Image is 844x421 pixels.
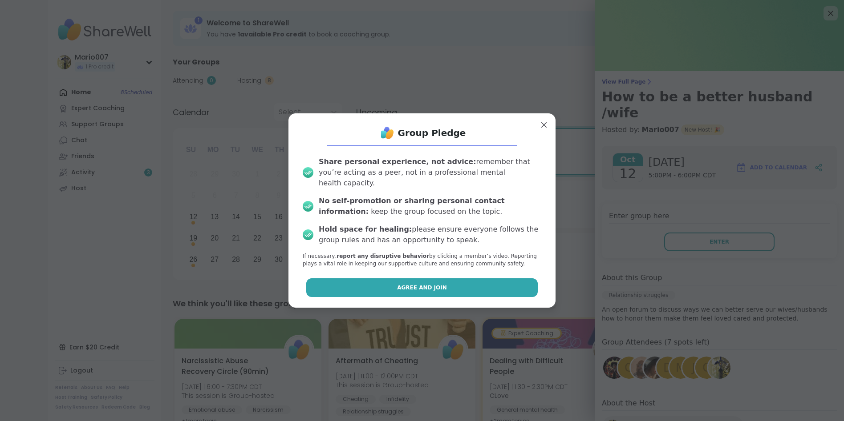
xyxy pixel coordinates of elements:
[319,225,412,233] b: Hold space for healing:
[398,127,466,139] h1: Group Pledge
[319,196,541,217] div: keep the group focused on the topic.
[319,156,541,188] div: remember that you’re acting as a peer, not in a professional mental health capacity.
[319,196,505,216] b: No self-promotion or sharing personal contact information:
[319,157,476,166] b: Share personal experience, not advice:
[303,253,541,268] p: If necessary, by clicking a member‘s video. Reporting plays a vital role in keeping our supportiv...
[378,124,396,142] img: ShareWell Logo
[319,224,541,245] div: please ensure everyone follows the group rules and has an opportunity to speak.
[337,253,429,259] b: report any disruptive behavior
[306,278,538,297] button: Agree and Join
[397,284,447,292] span: Agree and Join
